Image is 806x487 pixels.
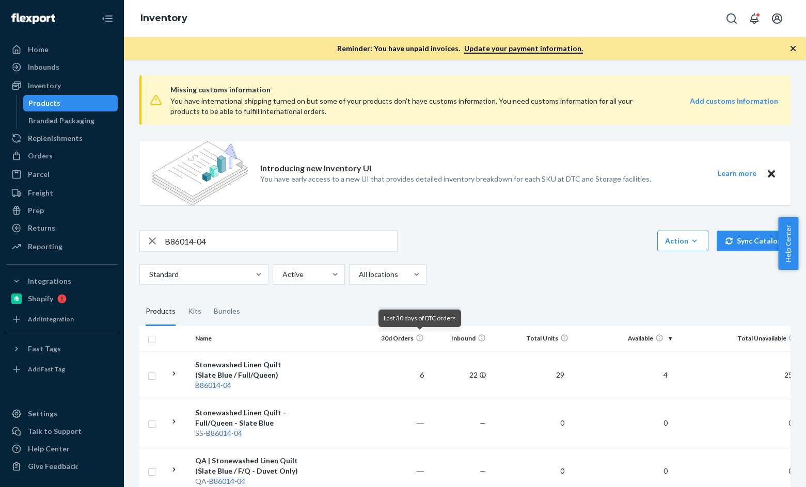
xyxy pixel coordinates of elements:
a: Talk to Support [6,423,118,440]
div: Bundles [214,297,240,326]
a: Inventory [140,12,187,24]
button: Fast Tags [6,340,118,357]
p: You have early access to a new UI that provides detailed inventory breakdown for each SKU at DTC ... [260,174,651,184]
ol: breadcrumbs [132,4,196,34]
a: Add customs information [690,96,778,117]
th: 30d Orders [366,326,428,351]
a: Inventory [6,77,118,94]
span: 25 [780,370,797,379]
span: 0 [659,466,672,475]
strong: Add customs information [690,96,778,105]
a: Branded Packaging [23,112,118,129]
em: 04 [223,381,231,389]
span: 4 [659,370,672,379]
div: Action [665,236,701,246]
div: Replenishments [28,133,83,143]
th: Total Units [490,326,573,351]
a: Orders [6,148,118,164]
span: 0 [784,466,797,475]
div: Talk to Support [28,426,82,436]
a: Products [23,95,118,111]
div: QA | Stonewashed Linen Quilt (Slate Blue / F/Q - Duvet Only) [195,456,303,476]
div: Fast Tags [28,344,61,354]
p: Introducing new Inventory UI [260,163,371,174]
a: Prep [6,202,118,219]
div: Add Integration [28,315,74,323]
a: Freight [6,185,118,201]
div: Help Center [28,444,70,454]
span: 29 [552,370,568,379]
p: Reminder: You have unpaid invoices. [337,43,583,54]
div: Inventory [28,80,61,91]
a: Parcel [6,166,118,183]
div: - [195,380,303,391]
div: Kits [188,297,201,326]
button: Help Center [778,217,798,270]
a: Update your payment information. [464,44,583,54]
a: Inbounds [6,59,118,75]
div: Stonewashed Linen Quilt (Slate Blue / Full/Queen) [195,360,303,380]
th: Name [191,326,307,351]
div: You have international shipping turned on but some of your products don’t have customs informatio... [170,96,657,117]
div: Products [146,297,176,326]
div: Last 30 days of DTC orders [384,314,456,323]
div: Reporting [28,241,62,252]
input: Active [281,269,282,280]
a: Help Center [6,441,118,457]
div: Prep [28,205,44,216]
a: Add Integration [6,311,118,328]
button: Open notifications [744,8,765,29]
td: 6 [366,351,428,399]
a: Home [6,41,118,58]
th: Inbound [428,326,490,351]
div: Integrations [28,276,71,286]
a: Returns [6,220,118,236]
td: 22 [428,351,490,399]
span: 0 [556,466,568,475]
div: Products [28,98,60,108]
button: Give Feedback [6,458,118,475]
span: — [480,466,486,475]
span: 0 [556,418,568,427]
a: Settings [6,405,118,422]
button: Learn more [711,167,763,180]
button: Open account menu [767,8,787,29]
span: 0 [659,418,672,427]
th: Total Unavailable [676,326,805,351]
img: Flexport logo [11,13,55,24]
a: Reporting [6,238,118,255]
div: Branded Packaging [28,116,94,126]
span: Missing customs information [170,84,778,96]
input: All locations [358,269,359,280]
div: Add Fast Tag [28,365,65,374]
div: Parcel [28,169,50,180]
div: Inbounds [28,62,59,72]
button: Integrations [6,273,118,289]
em: B86014 [195,381,220,389]
div: Returns [28,223,55,233]
a: Shopify [6,290,118,307]
em: B86014 [209,477,234,485]
div: Settings [28,409,57,419]
span: 0 [784,418,797,427]
button: Sync Catalog [717,231,791,251]
div: Give Feedback [28,461,78,472]
td: ― [366,399,428,447]
div: Stonewashed Linen Quilt - Full/Queen - Slate Blue [195,408,303,428]
input: Search inventory by name or sku [165,231,397,251]
div: Orders [28,151,53,161]
th: Available [573,326,676,351]
div: SS- - [195,428,303,439]
button: Close [765,167,778,180]
button: Action [657,231,708,251]
button: Close Navigation [97,8,118,29]
a: Add Fast Tag [6,361,118,378]
em: B86014 [206,429,231,437]
span: — [480,418,486,427]
div: Freight [28,188,53,198]
em: 04 [237,477,245,485]
em: 04 [234,429,242,437]
div: Home [28,44,49,55]
div: Shopify [28,294,53,304]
